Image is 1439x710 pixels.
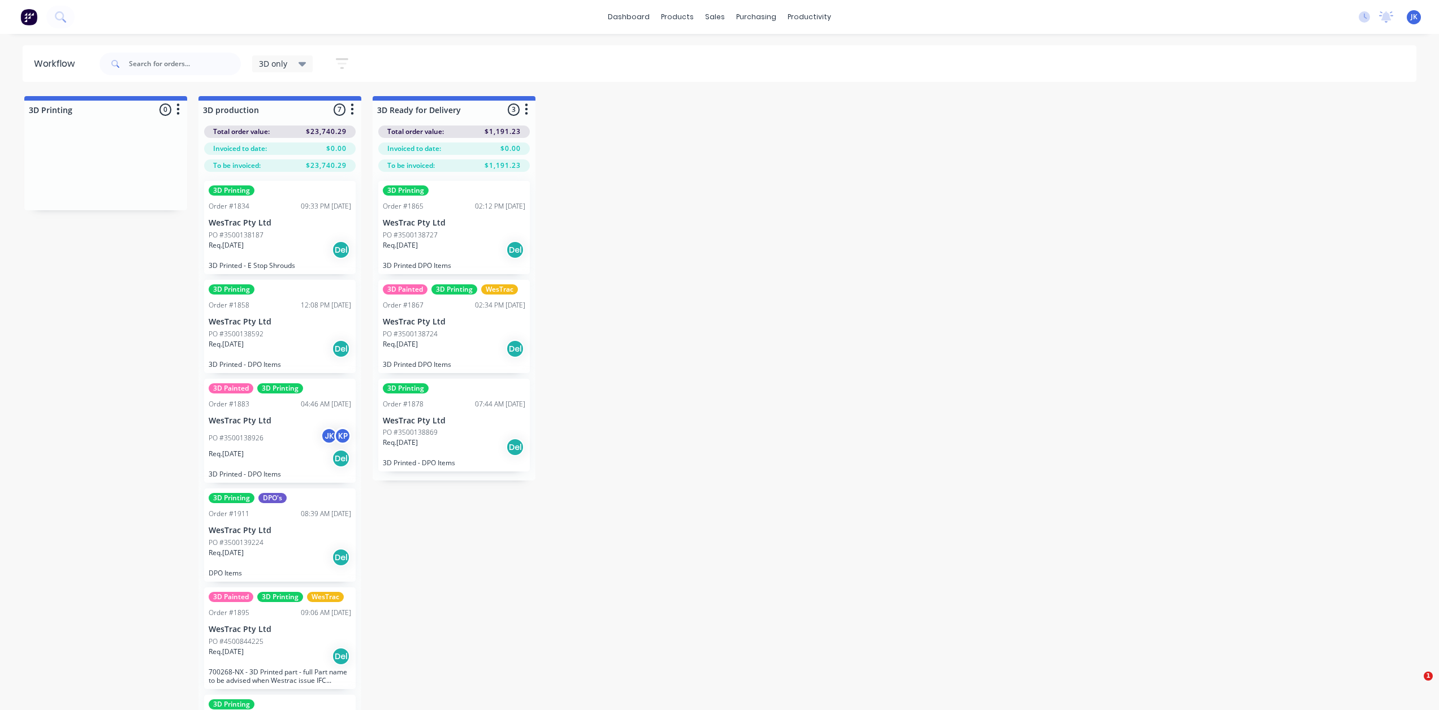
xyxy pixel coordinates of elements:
[475,201,525,211] div: 02:12 PM [DATE]
[485,161,521,171] span: $1,191.23
[209,625,351,634] p: WesTrac Pty Ltd
[257,592,303,602] div: 3D Printing
[383,284,427,295] div: 3D Painted
[387,161,435,171] span: To be invoiced:
[209,383,253,393] div: 3D Painted
[209,261,351,270] p: 3D Printed - E Stop Shrouds
[1401,672,1428,699] iframe: Intercom live chat
[655,8,699,25] div: products
[602,8,655,25] a: dashboard
[209,569,351,577] p: DPO Items
[383,240,418,250] p: Req. [DATE]
[20,8,37,25] img: Factory
[383,300,424,310] div: Order #1867
[332,241,350,259] div: Del
[209,240,244,250] p: Req. [DATE]
[332,340,350,358] div: Del
[257,383,303,393] div: 3D Printing
[259,58,287,70] span: 3D only
[209,592,253,602] div: 3D Painted
[321,427,338,444] div: JK
[209,509,249,519] div: Order #1911
[383,201,424,211] div: Order #1865
[209,339,244,349] p: Req. [DATE]
[378,280,530,373] div: 3D Painted3D PrintingWesTracOrder #186702:34 PM [DATE]WesTrac Pty LtdPO #3500138724Req.[DATE]Del3...
[209,538,263,548] p: PO #3500139224
[334,427,351,444] div: KP
[34,57,80,71] div: Workflow
[209,201,249,211] div: Order #1834
[301,509,351,519] div: 08:39 AM [DATE]
[306,161,347,171] span: $23,740.29
[209,637,263,647] p: PO #4500844225
[383,185,429,196] div: 3D Printing
[209,230,263,240] p: PO #3500138187
[204,587,356,689] div: 3D Painted3D PrintingWesTracOrder #189509:06 AM [DATE]WesTrac Pty LtdPO #4500844225Req.[DATE]Del7...
[387,127,444,137] span: Total order value:
[383,339,418,349] p: Req. [DATE]
[383,360,525,369] p: 3D Printed DPO Items
[204,280,356,373] div: 3D PrintingOrder #185812:08 PM [DATE]WesTrac Pty LtdPO #3500138592Req.[DATE]Del3D Printed - DPO I...
[383,427,438,438] p: PO #3500138869
[1424,672,1433,681] span: 1
[332,449,350,467] div: Del
[301,608,351,618] div: 09:06 AM [DATE]
[378,379,530,472] div: 3D PrintingOrder #187807:44 AM [DATE]WesTrac Pty LtdPO #3500138869Req.[DATE]Del3D Printed - DPO I...
[326,144,347,154] span: $0.00
[209,284,254,295] div: 3D Printing
[209,608,249,618] div: Order #1895
[209,416,351,426] p: WesTrac Pty Ltd
[383,458,525,467] p: 3D Printed - DPO Items
[306,127,347,137] span: $23,740.29
[332,647,350,665] div: Del
[500,144,521,154] span: $0.00
[506,340,524,358] div: Del
[506,241,524,259] div: Del
[301,201,351,211] div: 09:33 PM [DATE]
[506,438,524,456] div: Del
[209,218,351,228] p: WesTrac Pty Ltd
[213,161,261,171] span: To be invoiced:
[307,592,344,602] div: WesTrac
[301,300,351,310] div: 12:08 PM [DATE]
[431,284,477,295] div: 3D Printing
[213,127,270,137] span: Total order value:
[129,53,241,75] input: Search for orders...
[387,144,441,154] span: Invoiced to date:
[383,416,525,426] p: WesTrac Pty Ltd
[209,647,244,657] p: Req. [DATE]
[383,230,438,240] p: PO #3500138727
[209,526,351,535] p: WesTrac Pty Ltd
[475,300,525,310] div: 02:34 PM [DATE]
[209,300,249,310] div: Order #1858
[209,399,249,409] div: Order #1883
[782,8,837,25] div: productivity
[209,470,351,478] p: 3D Printed - DPO Items
[383,399,424,409] div: Order #1878
[301,399,351,409] div: 04:46 AM [DATE]
[383,329,438,339] p: PO #3500138724
[209,329,263,339] p: PO #3500138592
[209,668,351,685] p: 700268-NX - 3D Printed part - full Part name to be advised when Westrac issue IFC drawing(s)
[332,548,350,566] div: Del
[383,218,525,228] p: WesTrac Pty Ltd
[731,8,782,25] div: purchasing
[209,493,254,503] div: 3D Printing
[485,127,521,137] span: $1,191.23
[383,438,418,448] p: Req. [DATE]
[383,383,429,393] div: 3D Printing
[204,181,356,274] div: 3D PrintingOrder #183409:33 PM [DATE]WesTrac Pty LtdPO #3500138187Req.[DATE]Del3D Printed - E Sto...
[383,317,525,327] p: WesTrac Pty Ltd
[378,181,530,274] div: 3D PrintingOrder #186502:12 PM [DATE]WesTrac Pty LtdPO #3500138727Req.[DATE]Del3D Printed DPO Items
[699,8,731,25] div: sales
[383,261,525,270] p: 3D Printed DPO Items
[481,284,518,295] div: WesTrac
[209,360,351,369] p: 3D Printed - DPO Items
[209,449,244,459] p: Req. [DATE]
[258,493,287,503] div: DPO's
[209,317,351,327] p: WesTrac Pty Ltd
[213,144,267,154] span: Invoiced to date:
[1411,12,1418,22] span: JK
[204,488,356,582] div: 3D PrintingDPO'sOrder #191108:39 AM [DATE]WesTrac Pty LtdPO #3500139224Req.[DATE]DelDPO Items
[204,379,356,483] div: 3D Painted3D PrintingOrder #188304:46 AM [DATE]WesTrac Pty LtdPO #3500138926JKKPReq.[DATE]Del3D P...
